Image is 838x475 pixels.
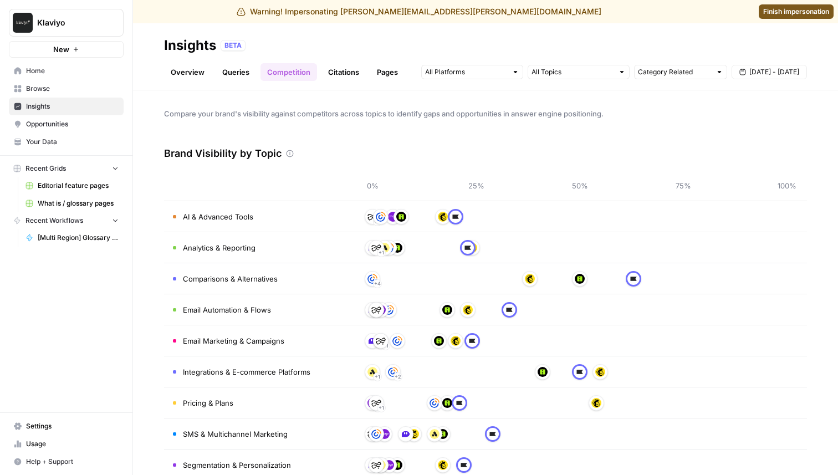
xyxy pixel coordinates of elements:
[438,429,448,439] img: or48ckoj2dr325ui2uouqhqfwspy
[374,216,381,227] span: + 2
[183,366,310,377] span: Integrations & E-commerce Platforms
[26,101,119,111] span: Insights
[463,305,473,315] img: pg21ys236mnd3p55lv59xccdo3xy
[26,421,119,431] span: Settings
[25,164,66,173] span: Recent Grids
[438,212,448,222] img: pg21ys236mnd3p55lv59xccdo3xy
[401,429,411,439] img: fxnkixr6jbtdipu3lra6hmajxwf3
[375,371,380,382] span: + 1
[371,429,381,439] img: rg202btw2ktor7h9ou5yjtg7epnf
[467,336,477,346] img: d03zj4el0aa7txopwdneenoutvcu
[759,4,834,19] a: Finish impersonation
[374,278,381,289] span: + 4
[9,160,124,177] button: Recent Grids
[395,371,401,382] span: + 2
[26,66,119,76] span: Home
[9,41,124,58] button: New
[425,67,507,78] input: All Platforms
[183,242,256,253] span: Analytics & Reporting
[26,119,119,129] span: Opportunities
[763,7,829,17] span: Finish impersonation
[13,13,33,33] img: Klaviyo Logo
[380,243,390,253] img: n07qf5yuhemumpikze8icgz1odva
[376,212,386,222] img: rg202btw2ktor7h9ou5yjtg7epnf
[25,216,83,226] span: Recent Workflows
[409,429,419,439] img: pg21ys236mnd3p55lv59xccdo3xy
[459,460,469,470] img: d03zj4el0aa7txopwdneenoutvcu
[183,335,284,346] span: Email Marketing & Campaigns
[454,398,464,408] img: d03zj4el0aa7txopwdneenoutvcu
[9,133,124,151] a: Your Data
[164,146,282,161] h3: Brand Visibility by Topic
[732,65,807,79] button: [DATE] - [DATE]
[9,98,124,115] a: Insights
[216,63,256,81] a: Queries
[9,115,124,133] a: Opportunities
[53,44,69,55] span: New
[367,274,377,284] img: rg202btw2ktor7h9ou5yjtg7epnf
[434,336,444,346] img: or48ckoj2dr325ui2uouqhqfwspy
[321,63,366,81] a: Citations
[380,429,390,439] img: 3j9qnj2pq12j0e9szaggu3i8lwoi
[37,17,104,28] span: Klaviyo
[164,63,211,81] a: Overview
[379,402,384,413] span: + 1
[638,67,711,78] input: Category Related
[532,67,614,78] input: All Topics
[183,428,288,440] span: SMS & Multichannel Marketing
[26,84,119,94] span: Browse
[538,367,548,377] img: or48ckoj2dr325ui2uouqhqfwspy
[367,305,377,315] img: fxnkixr6jbtdipu3lra6hmajxwf3
[260,63,317,81] a: Competition
[164,37,216,54] div: Insights
[672,180,694,191] span: 75%
[9,453,124,471] button: Help + Support
[21,177,124,195] a: Editorial feature pages
[396,212,406,222] img: or48ckoj2dr325ui2uouqhqfwspy
[371,398,381,408] img: 24zjstrmboybh03qprmzjnkpzb7j
[367,367,377,377] img: n07qf5yuhemumpikze8icgz1odva
[21,195,124,212] a: What is / glossary pages
[749,67,799,77] span: [DATE] - [DATE]
[367,243,377,253] img: fxnkixr6jbtdipu3lra6hmajxwf3
[9,212,124,229] button: Recent Workflows
[384,305,394,315] img: rg202btw2ktor7h9ou5yjtg7epnf
[488,429,498,439] img: d03zj4el0aa7txopwdneenoutvcu
[575,367,585,377] img: d03zj4el0aa7txopwdneenoutvcu
[183,211,253,222] span: AI & Advanced Tools
[392,336,402,346] img: rg202btw2ktor7h9ou5yjtg7epnf
[392,243,402,253] img: or48ckoj2dr325ui2uouqhqfwspy
[9,62,124,80] a: Home
[504,305,514,315] img: d03zj4el0aa7txopwdneenoutvcu
[451,212,461,222] img: d03zj4el0aa7txopwdneenoutvcu
[9,435,124,453] a: Usage
[569,180,591,191] span: 50%
[367,398,377,408] img: 3j9qnj2pq12j0e9szaggu3i8lwoi
[26,439,119,449] span: Usage
[451,336,461,346] img: pg21ys236mnd3p55lv59xccdo3xy
[442,305,452,315] img: or48ckoj2dr325ui2uouqhqfwspy
[370,63,405,81] a: Pages
[465,180,487,191] span: 25%
[164,108,807,119] span: Compare your brand's visibility against competitors across topics to identify gaps and opportunit...
[430,429,440,439] img: n07qf5yuhemumpikze8icgz1odva
[388,367,398,377] img: rg202btw2ktor7h9ou5yjtg7epnf
[371,305,381,315] img: 24zjstrmboybh03qprmzjnkpzb7j
[525,274,535,284] img: pg21ys236mnd3p55lv59xccdo3xy
[376,336,386,346] img: 24zjstrmboybh03qprmzjnkpzb7j
[221,40,246,51] div: BETA
[591,398,601,408] img: pg21ys236mnd3p55lv59xccdo3xy
[379,247,384,258] span: + 1
[438,460,448,470] img: pg21ys236mnd3p55lv59xccdo3xy
[392,460,402,470] img: or48ckoj2dr325ui2uouqhqfwspy
[9,9,124,37] button: Workspace: Klaviyo
[776,180,798,191] span: 100%
[38,233,119,243] span: [Multi Region] Glossary Page
[575,274,585,284] img: or48ckoj2dr325ui2uouqhqfwspy
[26,457,119,467] span: Help + Support
[361,180,384,191] span: 0%
[9,80,124,98] a: Browse
[463,243,473,253] img: d03zj4el0aa7txopwdneenoutvcu
[38,181,119,191] span: Editorial feature pages
[183,459,291,471] span: Segmentation & Personalization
